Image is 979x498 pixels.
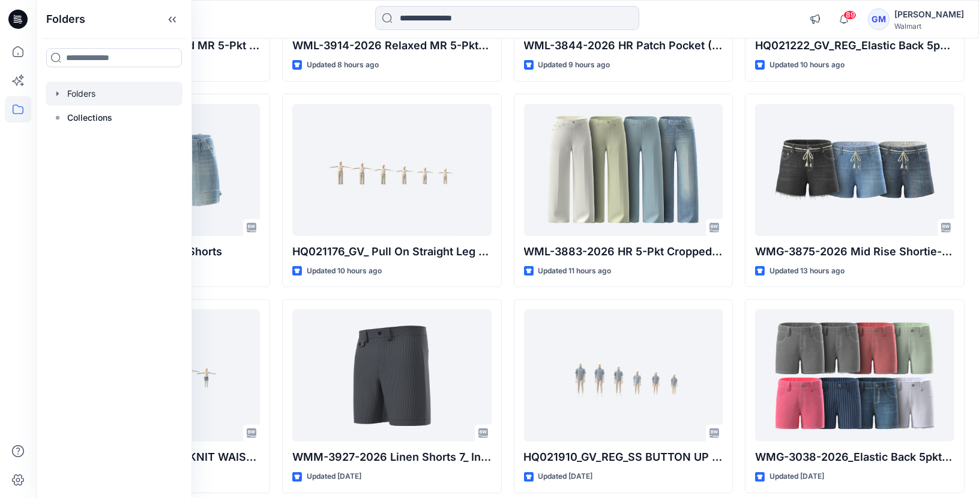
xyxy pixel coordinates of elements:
p: Updated [DATE] [307,470,361,483]
p: WMG-3875-2026 Mid Rise Shortie-Inseam 3 [755,243,954,260]
p: HQ021176_GV_ Pull On Straight Leg 5 Pocket [PERSON_NAME] [292,243,492,260]
span: 89 [843,10,857,20]
a: HQ021910_GV_REG_SS BUTTON UP POPLIN SHIRT [524,309,723,442]
a: WML-3883-2026 HR 5-Pkt Cropped Flare [524,104,723,236]
div: GM [868,8,890,30]
p: WMM-3927-2026 Linen Shorts 7_ Inseam [292,449,492,466]
p: Updated 11 hours ago [538,265,612,278]
div: [PERSON_NAME] [894,7,964,22]
p: WML-3883-2026 HR 5-Pkt Cropped Flare [524,243,723,260]
p: Updated 13 hours ago [770,265,845,278]
a: WMG-3038-2026_Elastic Back 5pkt Denim Shorts 3 Inseam - Cost Opt [755,309,954,442]
a: HQ021176_GV_ Pull On Straight Leg 5 Pocket Jean [292,104,492,236]
p: HQ021910_GV_REG_SS BUTTON UP POPLIN SHIRT [524,449,723,466]
p: Updated [DATE] [538,470,593,483]
p: HQ021222_GV_REG_Elastic Back 5pkt Denim Shorts 3” Inseam [755,37,954,54]
a: WMM-3927-2026 Linen Shorts 7_ Inseam [292,309,492,442]
p: Collections [67,111,112,125]
p: WML-3844-2026 HR Patch Pocket (New Sailor Short) [524,37,723,54]
p: Updated 10 hours ago [770,59,845,71]
p: WML-3914-2026 Relaxed MR 5-Pkt Short 2_5inseam [292,37,492,54]
p: Updated [DATE] [770,470,824,483]
p: Updated 9 hours ago [538,59,610,71]
p: WMG-3038-2026_Elastic Back 5pkt Denim Shorts 3 Inseam - Cost Opt [755,449,954,466]
p: Updated 10 hours ago [307,265,382,278]
p: Updated 8 hours ago [307,59,379,71]
a: WMG-3875-2026 Mid Rise Shortie-Inseam 3 [755,104,954,236]
div: Walmart [894,22,964,31]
